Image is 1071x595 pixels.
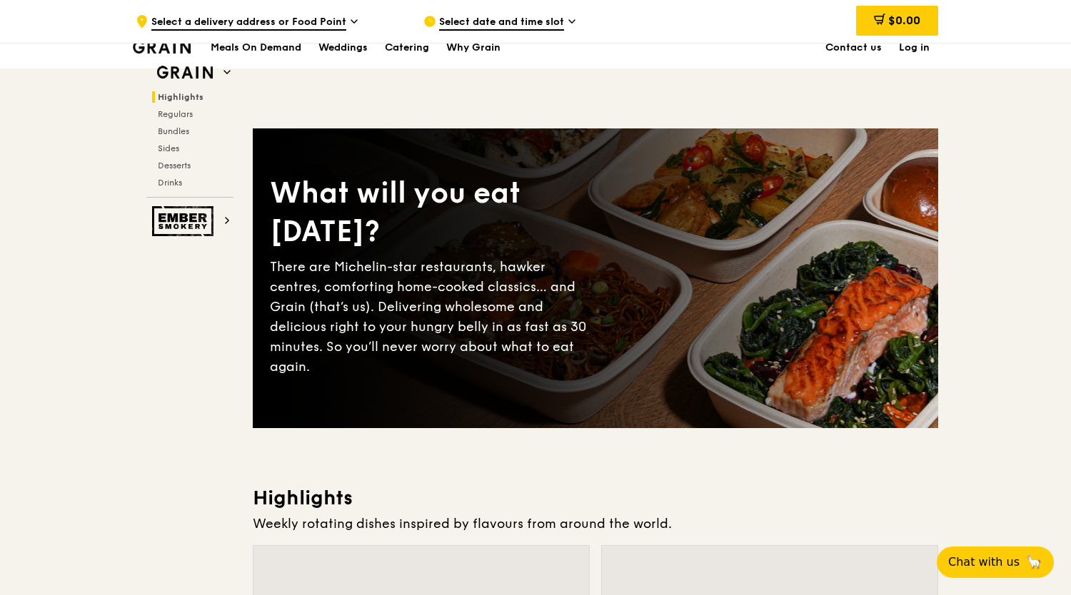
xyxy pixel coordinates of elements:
span: Sides [158,143,179,153]
a: Why Grain [438,26,509,69]
a: Catering [376,26,438,69]
span: Chat with us [948,554,1020,571]
a: Contact us [817,26,890,69]
div: Catering [385,26,429,69]
a: Log in [890,26,938,69]
div: Weekly rotating dishes inspired by flavours from around the world. [253,514,938,534]
img: Grain web logo [152,60,218,86]
div: There are Michelin-star restaurants, hawker centres, comforting home-cooked classics… and Grain (... [270,257,595,377]
span: Bundles [158,126,189,136]
a: Weddings [310,26,376,69]
span: Regulars [158,109,193,119]
span: Drinks [158,178,182,188]
img: Ember Smokery web logo [152,206,218,236]
div: Weddings [318,26,368,69]
h1: Meals On Demand [211,41,301,55]
h3: Highlights [253,485,938,511]
span: Desserts [158,161,191,171]
div: Why Grain [446,26,501,69]
span: $0.00 [888,14,920,27]
button: Chat with us🦙 [937,546,1054,578]
div: What will you eat [DATE]? [270,174,595,251]
span: 🦙 [1025,554,1042,571]
span: Highlights [158,92,203,102]
span: Select a delivery address or Food Point [151,15,346,31]
span: Select date and time slot [439,15,564,31]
